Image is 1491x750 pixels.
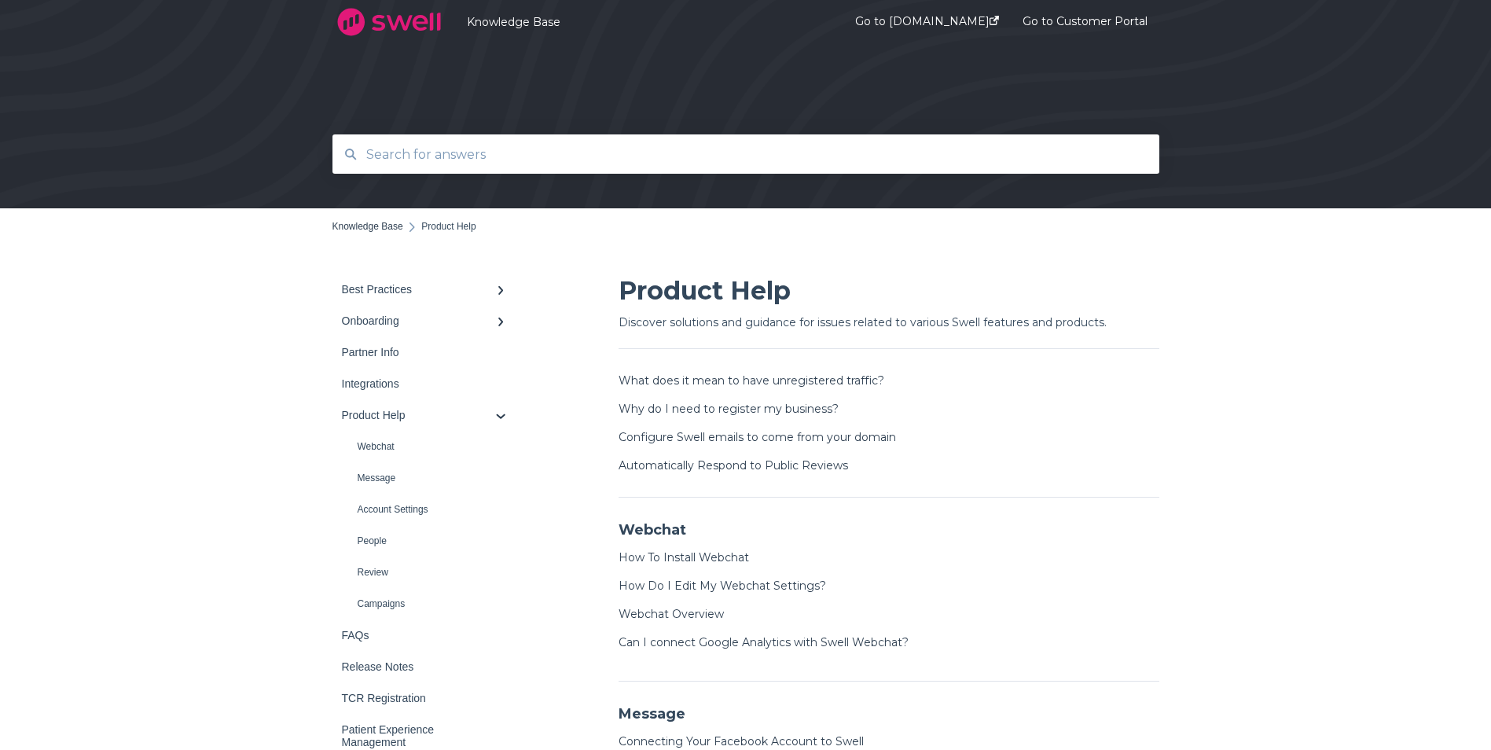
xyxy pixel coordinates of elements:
[342,692,496,704] div: TCR Registration
[619,734,864,748] a: Connecting Your Facebook Account to Swell
[332,221,403,232] a: Knowledge Base
[619,520,1159,540] h4: Webchat
[332,525,521,557] a: People
[619,607,724,621] a: Webchat Overview
[342,346,496,358] div: Partner Info
[619,550,749,564] a: How To Install Webchat
[467,15,808,29] a: Knowledge Base
[342,409,496,421] div: Product Help
[332,557,521,588] a: Review
[332,462,521,494] a: Message
[332,336,521,368] a: Partner Info
[619,579,826,593] a: How Do I Edit My Webchat Settings?
[619,373,884,388] a: What does it mean to have unregistered traffic?
[619,704,1159,724] h4: Message
[332,399,521,431] a: Product Help
[332,305,521,336] a: Onboarding
[342,660,496,673] div: Release Notes
[332,619,521,651] a: FAQs
[332,494,521,525] a: Account Settings
[342,314,496,327] div: Onboarding
[332,651,521,682] a: Release Notes
[619,430,896,444] a: Configure Swell emails to come from your domain
[342,377,496,390] div: Integrations
[342,629,496,642] div: FAQs
[342,283,496,296] div: Best Practices
[332,368,521,399] a: Integrations
[342,723,496,748] div: Patient Experience Management
[619,458,848,472] a: Automatically Respond to Public Reviews
[332,431,521,462] a: Webchat
[421,221,476,232] span: Product Help
[332,2,446,42] img: company logo
[332,588,521,619] a: Campaigns
[619,313,1159,349] h6: Discover solutions and guidance for issues related to various Swell features and products.
[619,274,1159,308] h1: Product Help
[619,402,839,416] a: Why do I need to register my business?
[619,635,909,649] a: Can I connect Google Analytics with Swell Webchat?
[332,682,521,714] a: TCR Registration
[357,138,1136,171] input: Search for answers
[332,274,521,305] a: Best Practices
